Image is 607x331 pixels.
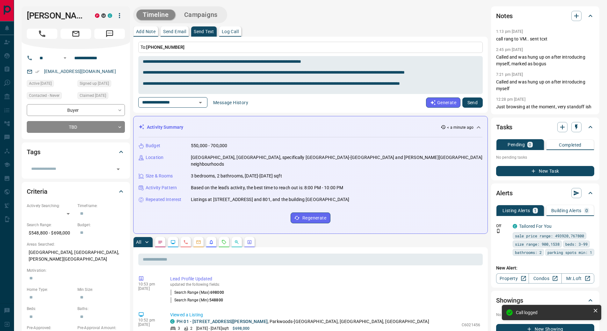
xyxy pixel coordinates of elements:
div: Sun Aug 10 2025 [27,80,74,89]
div: Call logged [516,310,590,315]
span: Email [61,29,91,39]
p: 1:13 pm [DATE] [496,29,523,34]
div: Criteria [27,184,125,199]
p: Search Range: [27,222,74,228]
div: mrloft.ca [101,13,106,18]
span: 698000 [210,290,224,295]
p: Areas Searched: [27,241,125,247]
button: Open [114,165,123,174]
p: Building Alerts [551,208,582,213]
span: parking spots min: 1 [547,249,592,255]
p: Actively Searching: [27,203,74,209]
p: Search Range (Min) : [170,297,223,303]
span: Claimed [DATE] [80,92,106,99]
div: Activity Summary< a minute ago [139,121,482,133]
p: 10:52 pm [138,318,161,322]
svg: Lead Browsing Activity [170,240,176,245]
h2: Criteria [27,186,47,197]
p: Budget [146,142,160,149]
p: Off [496,223,509,229]
p: Add Note [136,29,155,34]
div: property.ca [95,13,99,18]
div: Tasks [496,119,594,135]
h2: Tasks [496,122,512,132]
a: Property [496,273,529,284]
p: No pending tasks [496,153,594,162]
span: Contacted - Never [29,92,60,99]
p: Size & Rooms [146,173,173,179]
svg: Push Notification Only [496,229,501,233]
div: condos.ca [513,224,517,228]
p: To: [138,42,483,53]
p: 2:45 pm [DATE] [496,47,523,52]
p: Send Text [194,29,214,34]
p: Home Type: [27,287,74,292]
p: 0 [529,142,531,147]
p: Repeated Interest [146,196,181,203]
div: Buyer [27,104,125,116]
h2: Alerts [496,188,513,198]
p: Motivation: [27,268,125,273]
div: Alerts [496,185,594,201]
svg: Listing Alerts [209,240,214,245]
p: Pre-Approved: [27,325,74,331]
span: bathrooms: 2 [515,249,542,255]
p: [GEOGRAPHIC_DATA], [GEOGRAPHIC_DATA], specifically [GEOGRAPHIC_DATA]-[GEOGRAPHIC_DATA] and [PERSO... [191,154,482,168]
p: Min Size: [77,287,125,292]
p: All [136,240,141,244]
div: condos.ca [170,319,175,324]
p: Called and was hung up on after introducing myself, marked as bogus [496,54,594,67]
p: Called and was hung up on after introducing myself [496,79,594,92]
div: Sun Jan 01 2023 [77,92,125,101]
p: 1 [534,208,537,213]
span: size range: 900,1538 [515,241,560,247]
p: 3 bedrooms, 2 bathrooms, [DATE]-[DATE] sqft [191,173,282,179]
p: updated the following fields: [170,282,480,287]
p: [DATE] [138,286,161,291]
p: 550,000 - 700,000 [191,142,227,149]
div: Wed Oct 05 2022 [77,80,125,89]
p: New Alert: [496,265,594,271]
p: Just browsing at the moment, very standoff ish [496,104,594,110]
a: PH 01 - [STREET_ADDRESS][PERSON_NAME] [177,319,268,324]
p: C6021456 [462,322,480,328]
p: Listings at [STREET_ADDRESS] and 801, and the building [GEOGRAPHIC_DATA] [191,196,349,203]
p: call rang to VM.. sent tcxt [496,36,594,42]
p: Lead Profile Updated [170,276,480,282]
p: Baths: [77,306,125,312]
button: Campaigns [178,10,224,20]
p: Activity Summary [147,124,183,131]
p: Pending [508,142,525,147]
p: Send Email [163,29,186,34]
span: Active [DATE] [29,80,52,87]
button: Open [196,98,205,107]
p: $548,800 - $698,000 [27,228,74,238]
p: Beds: [27,306,74,312]
p: [GEOGRAPHIC_DATA], [GEOGRAPHIC_DATA], [PERSON_NAME][GEOGRAPHIC_DATA] [27,247,125,264]
button: Message History [209,97,252,108]
p: < a minute ago [447,125,473,130]
a: [EMAIL_ADDRESS][DOMAIN_NAME] [44,69,116,74]
div: Notes [496,8,594,24]
p: 10:53 pm [138,282,161,286]
p: Pre-Approval Amount: [77,325,125,331]
svg: Requests [221,240,227,245]
div: Showings [496,293,594,308]
a: Mr.Loft [561,273,594,284]
p: Timeframe: [77,203,125,209]
button: New Task [496,166,594,176]
svg: Opportunities [234,240,239,245]
a: Condos [529,273,561,284]
svg: Notes [158,240,163,245]
p: Log Call [222,29,239,34]
a: Tailored For You [519,224,552,229]
p: 12:28 pm [DATE] [496,97,525,102]
span: Signed up [DATE] [80,80,109,87]
p: [DATE] [138,322,161,327]
button: Send [462,97,483,108]
p: Viewed a Listing [170,312,480,318]
p: Location [146,154,163,161]
p: Listing Alerts [502,208,530,213]
p: Activity Pattern [146,184,177,191]
div: TBD [27,121,125,133]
